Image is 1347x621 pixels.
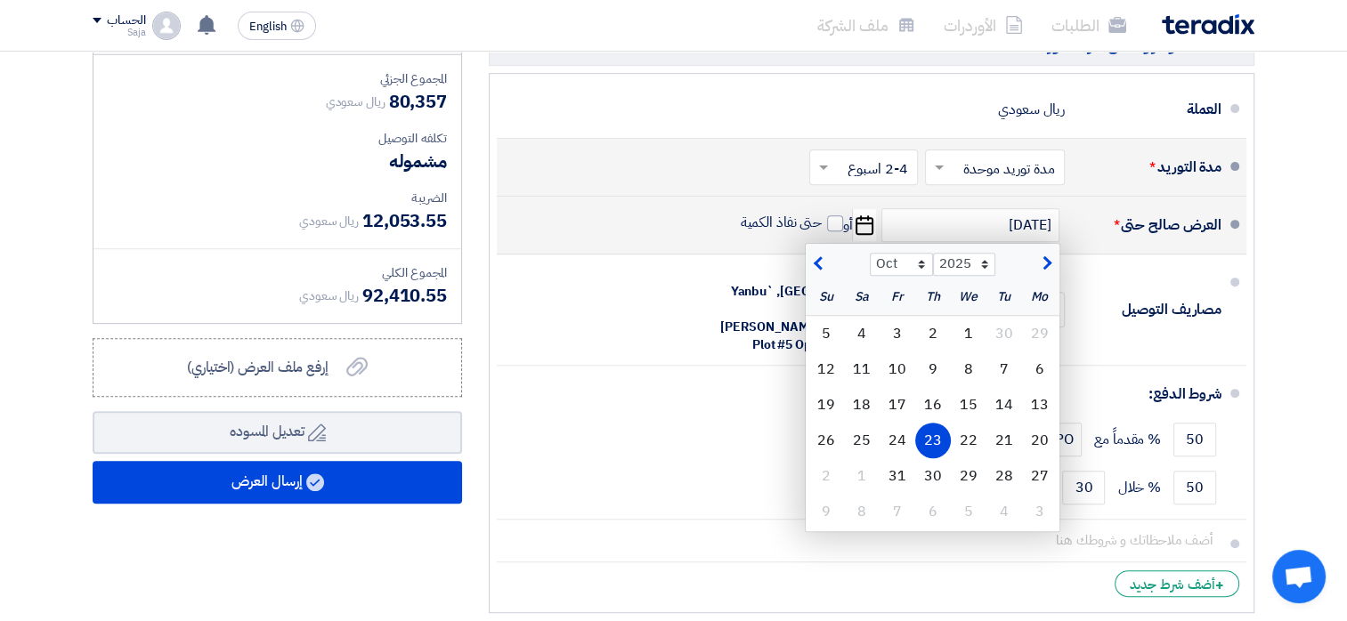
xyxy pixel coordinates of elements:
div: 9 [808,494,844,529]
div: 5 [808,316,844,351]
div: مدة التوريد [1079,146,1221,189]
div: العرض صالح حتى [1079,204,1221,246]
div: 19 [808,387,844,423]
span: أو [843,216,853,234]
span: مشموله [389,148,447,174]
div: 16 [915,387,951,423]
span: 12,053.55 [362,207,447,234]
div: 14 [986,387,1022,423]
span: ريال سعودي [299,212,359,230]
img: profile_test.png [152,12,181,40]
div: 5 [951,494,986,529]
div: Saja [93,28,145,37]
div: 8 [951,351,986,387]
div: 20 [1022,423,1058,458]
div: 2 [915,316,951,351]
div: 3 [1022,494,1058,529]
div: Tu [986,279,1022,315]
div: 30 [986,316,1022,351]
div: 11 [844,351,880,387]
span: 92,410.55 [362,282,447,309]
div: الضريبة [108,189,447,207]
div: Su [808,279,844,315]
div: 1 [951,316,986,351]
span: % مقدماً مع [1094,431,1161,448]
div: 24 [880,423,915,458]
div: We [951,279,986,315]
div: 31 [880,458,915,494]
div: 7 [986,351,1022,387]
div: 4 [986,494,1022,529]
div: مصاريف التوصيل [1079,288,1221,331]
span: ريال سعودي [299,286,359,305]
input: أضف ملاحظاتك و شروطك هنا [511,523,1221,557]
div: Fr [880,279,915,315]
span: % خلال [1117,479,1161,496]
div: Th [915,279,951,315]
span: [GEOGRAPHIC_DATA], Yanbu` [PERSON_NAME], [PERSON_NAME] Industrial Port - Plot #5 Opposite to whar... [720,282,915,354]
div: شروط الدفع: [525,373,1221,415]
span: English [249,20,287,33]
button: تعديل المسوده [93,411,462,454]
div: 3 [880,316,915,351]
span: 80,357 [389,88,447,115]
div: Sa [844,279,880,315]
div: 29 [951,458,986,494]
div: المجموع الكلي [108,263,447,282]
div: 1 [844,458,880,494]
div: الى عنوان شركتكم في [719,265,915,354]
div: 6 [915,494,951,529]
div: 27 [1022,458,1058,494]
div: 7 [880,494,915,529]
button: English [238,12,316,40]
div: تكلفه التوصيل [108,129,447,148]
div: 29 [1022,316,1058,351]
div: 23 [915,423,951,458]
input: payment-term-2 [1173,471,1216,504]
div: 21 [986,423,1022,458]
div: ريال سعودي [998,93,1065,126]
div: 4 [844,316,880,351]
div: 22 [951,423,986,458]
div: الحساب [107,13,145,28]
div: Mo [1022,279,1058,315]
div: 28 [986,458,1022,494]
input: payment-term-2 [1062,471,1105,504]
div: 13 [1022,387,1058,423]
div: 17 [880,387,915,423]
div: 12 [808,351,844,387]
div: 8 [844,494,880,529]
div: أضف شرط جديد [1115,570,1239,597]
span: + [1215,575,1224,596]
span: إرفع ملف العرض (اختياري) [187,357,329,378]
div: العملة [1079,88,1221,131]
div: المجموع الجزئي [108,69,447,88]
input: payment-term-1 [1173,423,1216,456]
div: 2 [808,458,844,494]
div: 10 [880,351,915,387]
button: إرسال العرض [93,461,462,504]
div: 26 [808,423,844,458]
div: 6 [1022,351,1058,387]
label: حتى نفاذ الكمية [741,214,844,231]
input: سنة-شهر-يوم [881,208,1059,242]
div: Open chat [1272,550,1326,603]
div: 9 [915,351,951,387]
img: Teradix logo [1162,14,1254,35]
div: 25 [844,423,880,458]
div: 15 [951,387,986,423]
span: ريال سعودي [326,93,385,111]
div: 30 [915,458,951,494]
div: 18 [844,387,880,423]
